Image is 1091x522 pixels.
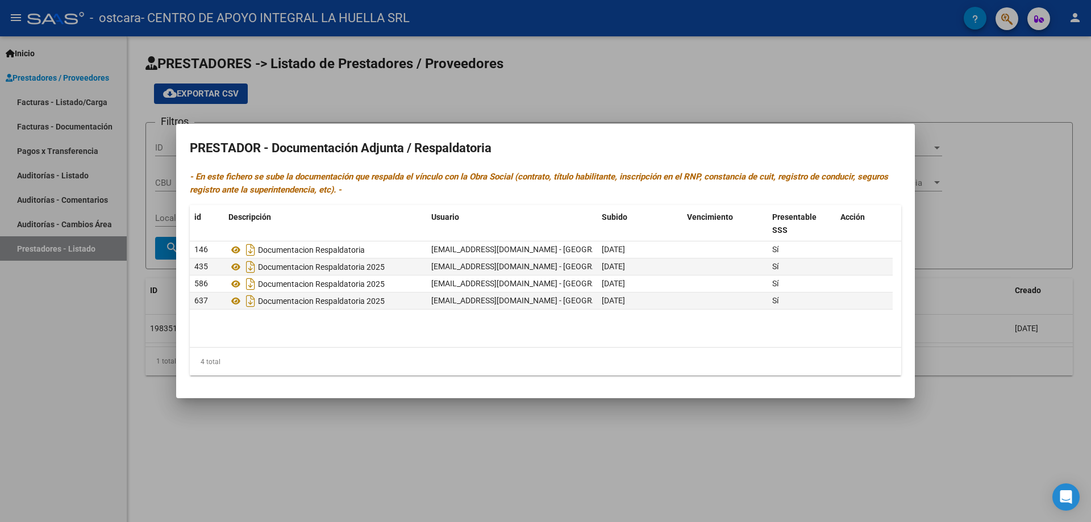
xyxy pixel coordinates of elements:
span: [EMAIL_ADDRESS][DOMAIN_NAME] - [GEOGRAPHIC_DATA][PERSON_NAME] - [431,245,705,254]
datatable-header-cell: Usuario [427,205,597,243]
datatable-header-cell: Descripción [224,205,427,243]
span: Documentacion Respaldatoria [258,245,365,254]
span: Sí [772,279,778,288]
span: Sí [772,245,778,254]
span: Documentacion Respaldatoria 2025 [258,262,385,272]
datatable-header-cell: Subido [597,205,682,243]
span: Sí [772,262,778,271]
span: [EMAIL_ADDRESS][DOMAIN_NAME] - [GEOGRAPHIC_DATA][PERSON_NAME] - [431,279,705,288]
span: Vencimiento [687,212,733,222]
span: Sí [772,296,778,305]
i: Descargar documento [243,241,258,259]
span: Presentable SSS [772,212,817,235]
h2: PRESTADOR - Documentación Adjunta / Respaldatoria [190,137,901,159]
i: Descargar documento [243,292,258,310]
span: id [194,212,201,222]
span: [EMAIL_ADDRESS][DOMAIN_NAME] - [GEOGRAPHIC_DATA][PERSON_NAME] - [431,262,705,271]
span: [DATE] [602,296,625,305]
span: Documentacion Respaldatoria 2025 [258,279,385,289]
span: [DATE] [602,279,625,288]
span: 435 [194,262,208,271]
i: - En este fichero se sube la documentación que respalda el vínculo con la Obra Social (contrato, ... [190,172,888,195]
datatable-header-cell: Acción [836,205,893,243]
span: [DATE] [602,245,625,254]
span: [DATE] [602,262,625,271]
span: Acción [840,212,865,222]
div: 4 total [190,348,901,376]
div: Open Intercom Messenger [1052,483,1080,511]
span: Documentacion Respaldatoria 2025 [258,297,385,306]
datatable-header-cell: Vencimiento [682,205,768,243]
datatable-header-cell: id [190,205,224,243]
span: [EMAIL_ADDRESS][DOMAIN_NAME] - [GEOGRAPHIC_DATA][PERSON_NAME] - [431,296,705,305]
datatable-header-cell: Presentable SSS [768,205,836,243]
span: Descripción [228,212,271,222]
i: Descargar documento [243,258,258,276]
span: 586 [194,279,208,288]
span: 146 [194,245,208,254]
span: 637 [194,296,208,305]
i: Descargar documento [243,275,258,293]
span: Subido [602,212,627,222]
span: Usuario [431,212,459,222]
